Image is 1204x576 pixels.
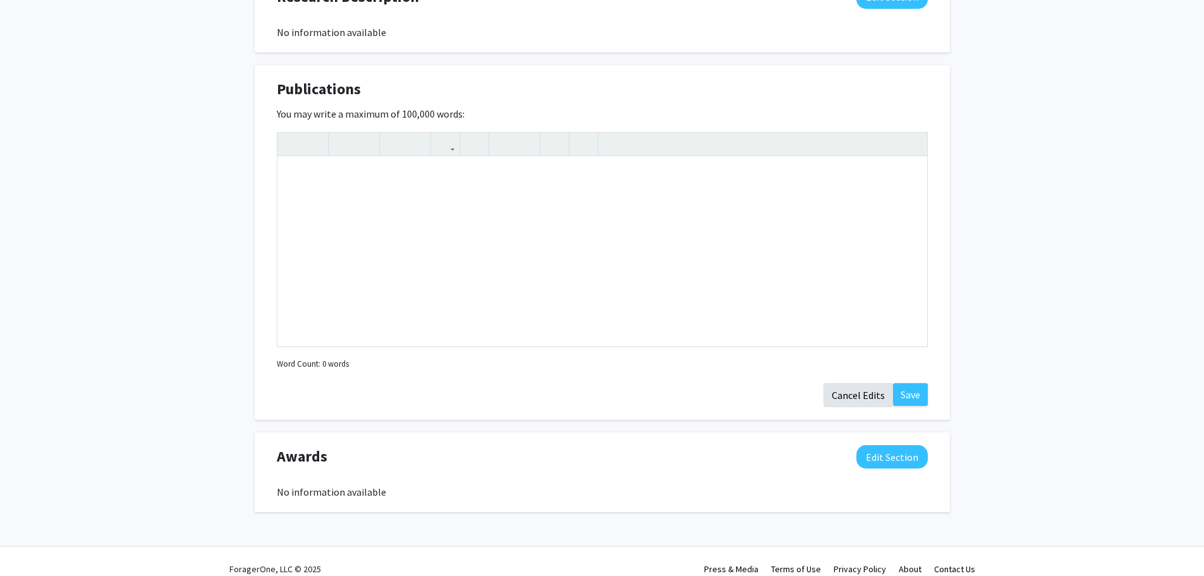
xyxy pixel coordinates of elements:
[405,133,427,155] button: Subscript
[277,25,928,40] div: No information available
[463,133,485,155] button: Insert Image
[281,133,303,155] button: Undo (Ctrl + Z)
[856,445,928,469] button: Edit Awards
[934,563,975,575] a: Contact Us
[277,484,928,499] div: No information available
[277,157,927,346] div: Note to users with screen readers: Please deactivate our accessibility plugin for this page as it...
[277,358,349,370] small: Word Count: 0 words
[332,133,354,155] button: Strong (Ctrl + B)
[704,563,758,575] a: Press & Media
[492,133,514,155] button: Unordered list
[573,133,595,155] button: Insert horizontal rule
[834,563,886,575] a: Privacy Policy
[354,133,376,155] button: Emphasis (Ctrl + I)
[771,563,821,575] a: Terms of Use
[277,78,361,101] span: Publications
[434,133,456,155] button: Link
[9,519,54,567] iframe: Chat
[277,445,327,468] span: Awards
[277,106,465,121] label: You may write a maximum of 100,000 words:
[824,383,893,407] button: Cancel Edits
[303,133,325,155] button: Redo (Ctrl + Y)
[544,133,566,155] button: Remove format
[902,133,924,155] button: Fullscreen
[514,133,537,155] button: Ordered list
[383,133,405,155] button: Superscript
[893,383,928,406] button: Save
[899,563,921,575] a: About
